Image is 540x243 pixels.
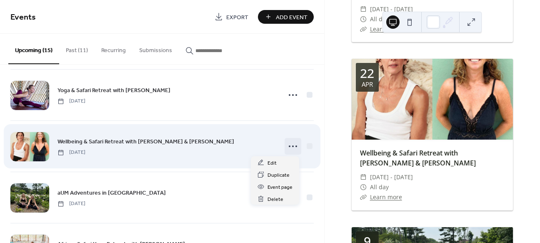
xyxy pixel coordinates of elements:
span: aUM Adventures in [GEOGRAPHIC_DATA] [57,189,166,198]
span: All day [370,182,389,192]
span: Yoga & Safari Retreat with [PERSON_NAME] [57,86,170,95]
span: [DATE] [57,98,85,105]
div: ​ [360,14,367,24]
span: Export [226,13,248,22]
span: [DATE] [57,200,85,208]
span: Duplicate [267,171,290,180]
div: ​ [360,182,367,192]
span: Wellbeing & Safari Retreat with [PERSON_NAME] & [PERSON_NAME] [57,138,234,146]
span: All day [370,14,389,24]
a: Export [208,10,255,24]
div: ​ [360,192,367,202]
span: Event page [267,183,292,192]
a: Learn more [370,193,402,201]
button: Upcoming (15) [8,34,59,64]
span: [DATE] [57,149,85,156]
div: ​ [360,24,367,34]
a: Wellbeing & Safari Retreat with [PERSON_NAME] & [PERSON_NAME] [360,148,476,168]
span: Events [10,9,36,25]
span: [DATE] - [DATE] [370,4,413,14]
div: Apr [362,81,373,88]
span: Add Event [276,13,307,22]
a: Learn more [370,25,402,33]
div: ​ [360,4,367,14]
a: Wellbeing & Safari Retreat with [PERSON_NAME] & [PERSON_NAME] [57,137,234,146]
button: Submissions [132,34,179,63]
span: [DATE] - [DATE] [370,172,413,182]
div: 22 [360,67,374,80]
span: Edit [267,159,277,168]
span: Delete [267,195,283,204]
button: Add Event [258,10,314,24]
div: ​ [360,172,367,182]
button: Recurring [95,34,132,63]
button: Past (11) [59,34,95,63]
a: Yoga & Safari Retreat with [PERSON_NAME] [57,85,170,95]
a: aUM Adventures in [GEOGRAPHIC_DATA] [57,188,166,198]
